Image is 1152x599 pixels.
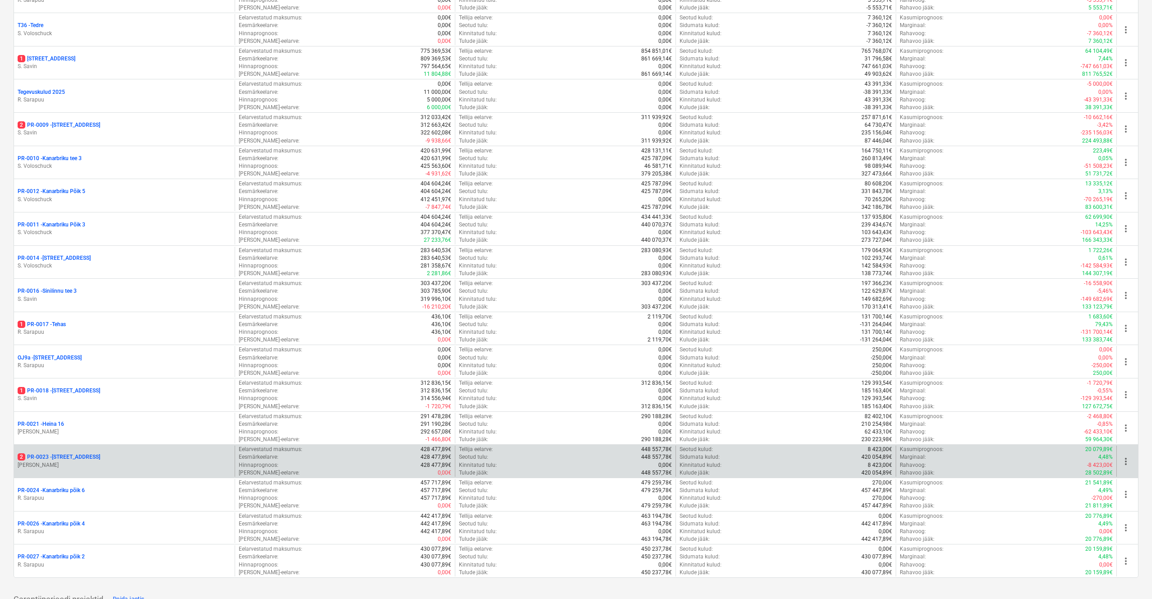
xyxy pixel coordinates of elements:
[438,22,451,29] p: 0,00€
[900,4,935,12] p: Rahavoo jääk :
[680,121,720,129] p: Sidumata kulud :
[865,121,892,129] p: 64 730,47€
[459,203,488,211] p: Tulude jääk :
[1082,137,1113,145] p: 224 493,88€
[680,55,720,63] p: Sidumata kulud :
[900,70,935,78] p: Rahavoo jääk :
[459,121,488,129] p: Seotud tulu :
[900,180,944,188] p: Kasumiprognoos :
[1085,213,1113,221] p: 62 699,90€
[866,4,892,12] p: -5 553,71€
[680,137,710,145] p: Kulude jääk :
[900,47,944,55] p: Kasumiprognoos :
[900,55,926,63] p: Marginaal :
[863,88,892,96] p: -38 391,33€
[18,155,82,162] p: PR-0010 - Kanarbriku tee 3
[658,129,672,137] p: 0,00€
[239,147,302,155] p: Eelarvestatud maksumus :
[239,88,278,96] p: Eesmärkeelarve :
[1085,47,1113,55] p: 64 104,49€
[459,22,488,29] p: Seotud tulu :
[900,155,926,162] p: Marginaal :
[18,328,231,336] p: R. Sarapuu
[865,96,892,104] p: 43 391,33€
[18,553,85,561] p: PR-0027 - Kanarbriku põik 2
[239,170,300,178] p: [PERSON_NAME]-eelarve :
[641,213,672,221] p: 434 441,33€
[680,63,722,70] p: Kinnitatud kulud :
[18,420,231,436] div: PR-0021 -Heina 16[PERSON_NAME]
[900,221,926,229] p: Marginaal :
[438,14,451,22] p: 0,00€
[863,104,892,111] p: -38 391,33€
[424,70,451,78] p: 11 804,88€
[438,37,451,45] p: 0,00€
[18,362,231,369] p: R. Sarapuu
[239,55,278,63] p: Eesmärkeelarve :
[900,213,944,221] p: Kasumiprognoos :
[900,170,935,178] p: Rahavoo jääk :
[18,129,231,137] p: S. Savin
[658,30,672,37] p: 0,00€
[459,37,488,45] p: Tulude jääk :
[18,188,231,203] div: PR-0012 -Kanarbriku Põik 5S. Voloschuck
[1081,63,1113,70] p: -747 661,03€
[421,213,451,221] p: 404 604,24€
[18,453,100,461] p: PR-0023 - [STREET_ADDRESS]
[421,229,451,236] p: 377 370,47€
[459,96,497,104] p: Kinnitatud tulu :
[18,188,85,195] p: PR-0012 - Kanarbriku Põik 5
[18,221,85,229] p: PR-0011 - Kanarbriku Põik 3
[18,321,231,336] div: 1PR-0017 -TehasR. Sarapuu
[1097,121,1113,129] p: -3,42%
[239,137,300,145] p: [PERSON_NAME]-eelarve :
[1084,96,1113,104] p: -43 391,33€
[1098,188,1113,195] p: 3,13%
[1098,22,1113,29] p: 0,00%
[18,162,231,170] p: S. Voloschuck
[18,387,25,394] span: 1
[680,22,720,29] p: Sidumata kulud :
[424,88,451,96] p: 11 000,00€
[861,188,892,195] p: 331 843,78€
[1107,556,1152,599] iframe: Chat Widget
[900,37,935,45] p: Rahavoo jääk :
[1081,129,1113,137] p: -235 156,03€
[459,221,488,229] p: Seotud tulu :
[641,203,672,211] p: 425 787,09€
[900,203,935,211] p: Rahavoo jääk :
[18,229,231,236] p: S. Voloschuck
[658,96,672,104] p: 0,00€
[459,4,488,12] p: Tulude jääk :
[1098,88,1113,96] p: 0,00%
[1085,180,1113,188] p: 13 335,12€
[1087,30,1113,37] p: -7 360,12€
[861,213,892,221] p: 137 935,80€
[900,63,926,70] p: Rahavoog :
[861,114,892,121] p: 257 871,61€
[658,37,672,45] p: 0,00€
[1120,91,1131,101] span: more_vert
[1085,203,1113,211] p: 83 600,31€
[426,170,451,178] p: -4 931,62€
[18,88,65,96] p: Tegevuskulud 2025
[900,129,926,137] p: Rahavoog :
[1120,223,1131,234] span: more_vert
[18,155,231,170] div: PR-0010 -Kanarbriku tee 3S. Voloschuck
[239,196,278,203] p: Hinnaprognoos :
[680,4,710,12] p: Kulude jääk :
[641,47,672,55] p: 854 851,01€
[18,395,231,402] p: S. Savin
[459,155,488,162] p: Seotud tulu :
[680,221,720,229] p: Sidumata kulud :
[459,162,497,170] p: Kinnitatud tulu :
[1120,190,1131,201] span: more_vert
[680,180,713,188] p: Seotud kulud :
[18,254,91,262] p: PR-0014 - [STREET_ADDRESS]
[641,180,672,188] p: 425 787,09€
[18,321,66,328] p: PR-0017 - Tehas
[421,47,451,55] p: 775 369,53€
[868,14,892,22] p: 7 360,12€
[239,221,278,229] p: Eesmärkeelarve :
[239,180,302,188] p: Eelarvestatud maksumus :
